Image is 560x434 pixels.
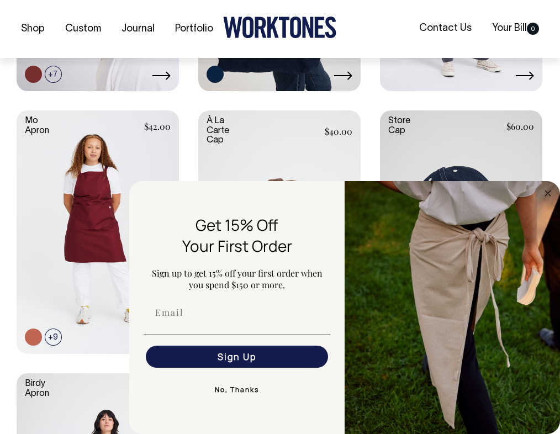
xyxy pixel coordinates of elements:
[152,267,323,290] span: Sign up to get 15% off your first order when you spend $150 or more.
[415,19,476,38] a: Contact Us
[45,329,62,346] span: +9
[345,181,560,434] img: 5e34ad8f-4f05-4173-92a8-ea475ee49ac9.jpeg
[45,66,62,83] span: +7
[196,214,278,235] span: Get 15% Off
[146,346,328,368] button: Sign Up
[61,20,105,38] a: Custom
[129,181,560,434] div: FLYOUT Form
[182,235,292,256] span: Your First Order
[527,23,539,35] span: 0
[17,20,49,38] a: Shop
[144,379,330,401] button: No, Thanks
[488,19,543,38] a: Your Bill0
[146,301,328,324] input: Email
[541,187,554,200] button: Close dialog
[117,20,159,38] a: Journal
[171,20,218,38] a: Portfolio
